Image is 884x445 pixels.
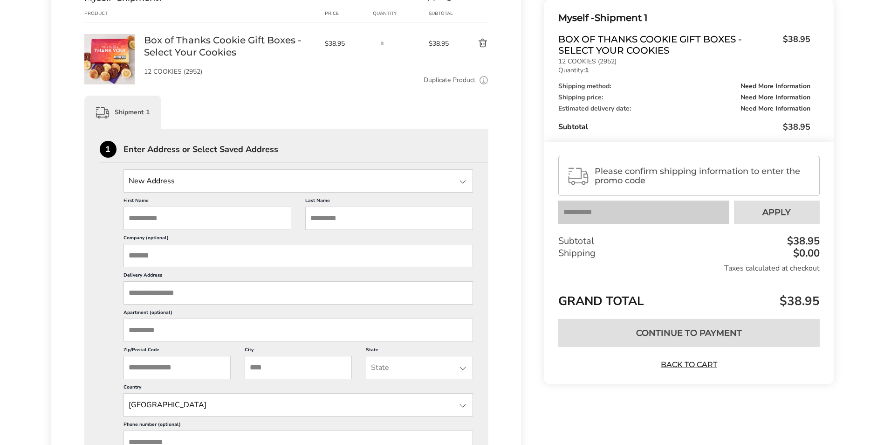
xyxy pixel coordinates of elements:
[558,282,819,312] div: GRAND TOTAL
[558,235,819,247] div: Subtotal
[123,421,473,431] label: Phone number (optional)
[558,34,778,56] span: Box of Thanks Cookie Gift Boxes - Select Your Cookies
[558,34,810,56] a: Box of Thanks Cookie Gift Boxes - Select Your Cookies$38.95
[783,121,810,132] span: $38.95
[123,347,231,356] label: Zip/Postal Code
[785,236,820,246] div: $38.95
[762,208,791,216] span: Apply
[123,356,231,379] input: ZIP
[558,12,595,23] span: Myself -
[366,356,473,379] input: State
[585,66,589,75] strong: 1
[123,169,473,193] input: State
[424,75,475,85] a: Duplicate Product
[791,248,820,258] div: $0.00
[558,263,819,273] div: Taxes calculated at checkout
[595,167,811,185] span: Please confirm shipping information to enter the promo code
[558,121,810,132] div: Subtotal
[734,201,820,224] button: Apply
[123,235,473,244] label: Company (optional)
[325,39,369,48] span: $38.95
[123,145,489,153] div: Enter Address or Select Saved Address
[429,39,456,48] span: $38.95
[558,67,810,74] p: Quantity:
[245,356,352,379] input: City
[778,34,810,54] span: $38.95
[373,34,391,53] input: Quantity input
[123,319,473,342] input: Apartment
[373,10,429,17] div: Quantity
[740,83,810,90] span: Need More Information
[123,272,473,281] label: Delivery Address
[305,197,473,207] label: Last Name
[740,105,810,112] span: Need More Information
[366,347,473,356] label: State
[100,141,116,158] div: 1
[84,96,161,129] div: Shipment 1
[558,58,810,65] p: 12 COOKIES (2952)
[144,69,315,75] p: 12 COOKIES (2952)
[456,38,488,49] button: Delete product
[656,360,721,370] a: Back to Cart
[429,10,456,17] div: Subtotal
[245,347,352,356] label: City
[123,207,291,230] input: First Name
[123,393,473,417] input: State
[84,34,135,84] img: Box of Thanks Cookie Gift Boxes - Select Your Cookies
[558,83,810,90] div: Shipping method:
[558,319,819,347] button: Continue to Payment
[777,293,820,309] span: $38.95
[84,10,144,17] div: Product
[558,247,819,259] div: Shipping
[123,244,473,267] input: Company
[305,207,473,230] input: Last Name
[123,309,473,319] label: Apartment (optional)
[558,105,810,112] div: Estimated delivery date:
[558,10,810,26] div: Shipment 1
[123,281,473,305] input: Delivery Address
[325,10,373,17] div: Price
[84,34,135,42] a: Box of Thanks Cookie Gift Boxes - Select Your Cookies
[123,197,291,207] label: First Name
[123,384,473,393] label: Country
[558,94,810,101] div: Shipping price:
[740,94,810,101] span: Need More Information
[144,34,315,58] a: Box of Thanks Cookie Gift Boxes - Select Your Cookies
